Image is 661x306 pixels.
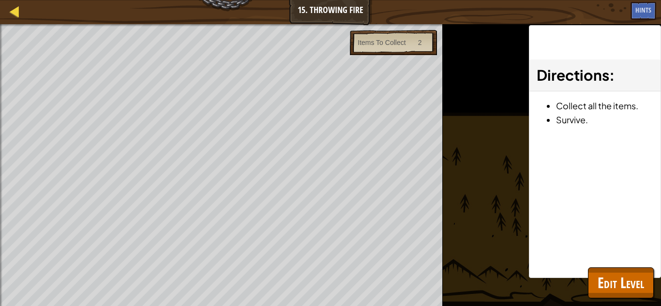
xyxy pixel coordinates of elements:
li: Collect all the items. [556,99,653,113]
span: Edit Level [598,273,644,292]
span: Directions [537,66,609,84]
div: 2 [418,38,422,47]
button: Edit Level [588,267,654,298]
div: Items To Collect [358,38,406,47]
span: Hints [635,5,651,15]
li: Survive. [556,113,653,127]
h3: : [537,64,653,86]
